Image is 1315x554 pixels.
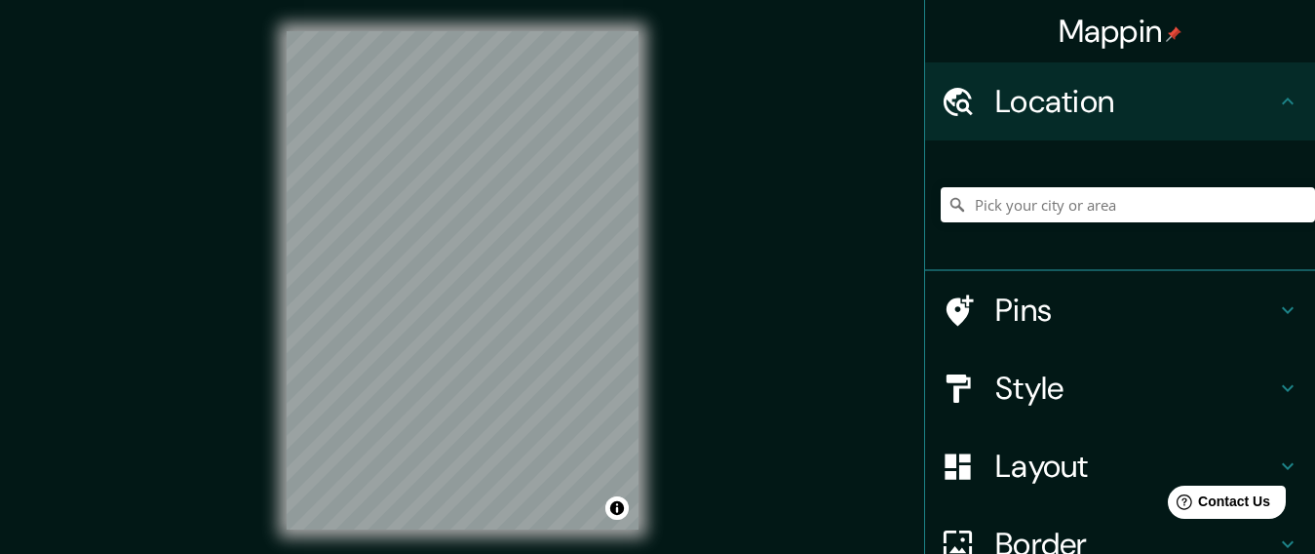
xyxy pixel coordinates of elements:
[1166,26,1181,42] img: pin-icon.png
[925,427,1315,505] div: Layout
[995,447,1276,486] h4: Layout
[287,31,638,530] canvas: Map
[925,349,1315,427] div: Style
[1141,478,1294,533] iframe: Help widget launcher
[925,62,1315,140] div: Location
[925,271,1315,349] div: Pins
[941,187,1315,222] input: Pick your city or area
[1059,12,1182,51] h4: Mappin
[605,496,629,520] button: Toggle attribution
[995,82,1276,121] h4: Location
[995,369,1276,408] h4: Style
[995,291,1276,330] h4: Pins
